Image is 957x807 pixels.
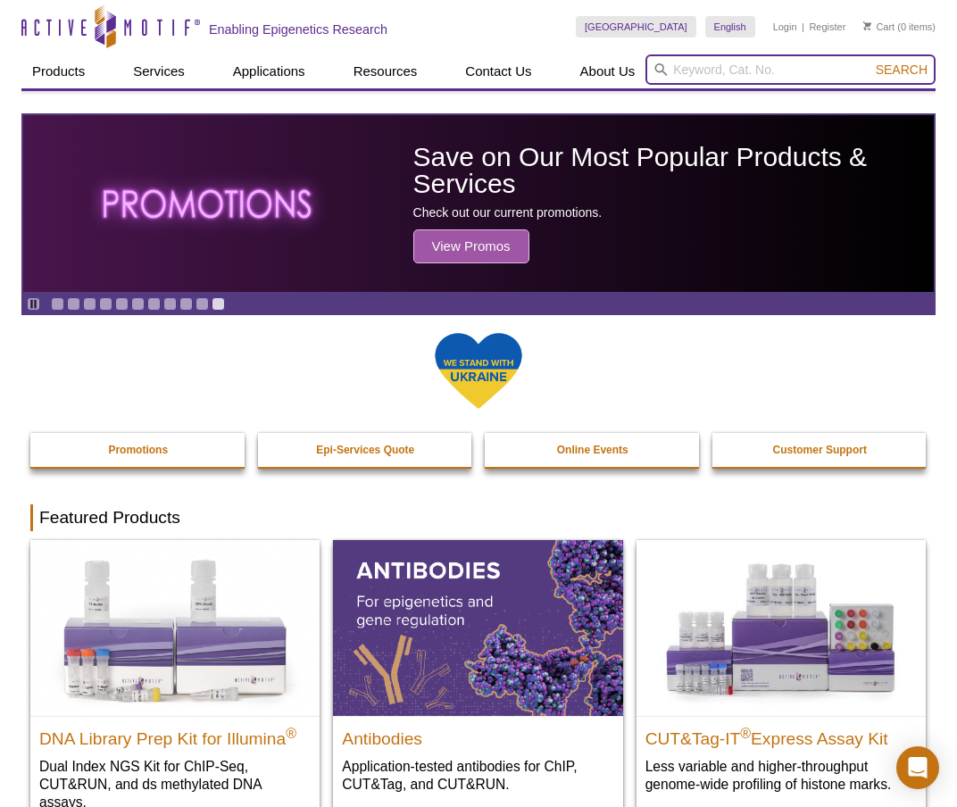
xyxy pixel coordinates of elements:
[99,297,112,311] a: Go to slide 4
[863,21,895,33] a: Cart
[212,297,225,311] a: Go to slide 11
[413,204,925,220] p: Check out our current promotions.
[30,433,246,467] a: Promotions
[576,16,696,37] a: [GEOGRAPHIC_DATA]
[485,433,701,467] a: Online Events
[342,757,613,794] p: Application-tested antibodies for ChIP, CUT&Tag, and CUT&RUN.
[705,16,755,37] a: English
[413,229,529,263] span: View Promos
[222,54,316,88] a: Applications
[147,297,161,311] a: Go to slide 7
[343,54,429,88] a: Resources
[115,297,129,311] a: Go to slide 5
[454,54,542,88] a: Contact Us
[333,540,622,715] img: All Antibodies
[637,540,926,715] img: CUT&Tag-IT® Express Assay Kit
[413,144,925,197] h2: Save on Our Most Popular Products & Services
[570,54,646,88] a: About Us
[342,721,613,748] h2: Antibodies
[122,54,196,88] a: Services
[67,297,80,311] a: Go to slide 2
[434,331,523,411] img: We Stand With Ukraine
[83,297,96,311] a: Go to slide 3
[163,297,177,311] a: Go to slide 8
[645,757,917,794] p: Less variable and higher-throughput genome-wide profiling of histone marks​.
[258,433,474,467] a: Epi-Services Quote
[108,444,168,456] strong: Promotions
[557,444,628,456] strong: Online Events
[870,62,933,78] button: Search
[23,115,934,292] a: The word promotions written in all caps with a glowing effect Save on Our Most Popular Products &...
[209,21,387,37] h2: Enabling Epigenetics Research
[23,115,934,292] article: Save on Our Most Popular Products & Services
[39,721,311,748] h2: DNA Library Prep Kit for Illumina
[809,21,845,33] a: Register
[863,21,871,30] img: Your Cart
[876,62,928,77] span: Search
[286,725,296,740] sup: ®
[30,540,320,715] img: DNA Library Prep Kit for Illumina
[773,21,797,33] a: Login
[27,297,40,311] a: Toggle autoplay
[51,297,64,311] a: Go to slide 1
[896,746,939,789] div: Open Intercom Messenger
[773,444,867,456] strong: Customer Support
[802,16,804,37] li: |
[645,54,936,85] input: Keyword, Cat. No.
[712,433,928,467] a: Customer Support
[131,297,145,311] a: Go to slide 6
[196,297,209,311] a: Go to slide 10
[740,725,751,740] sup: ®
[21,54,96,88] a: Products
[863,16,936,37] li: (0 items)
[316,444,414,456] strong: Epi-Services Quote
[645,721,917,748] h2: CUT&Tag-IT Express Assay Kit
[179,297,193,311] a: Go to slide 9
[91,158,327,249] img: The word promotions written in all caps with a glowing effect
[30,504,927,531] h2: Featured Products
